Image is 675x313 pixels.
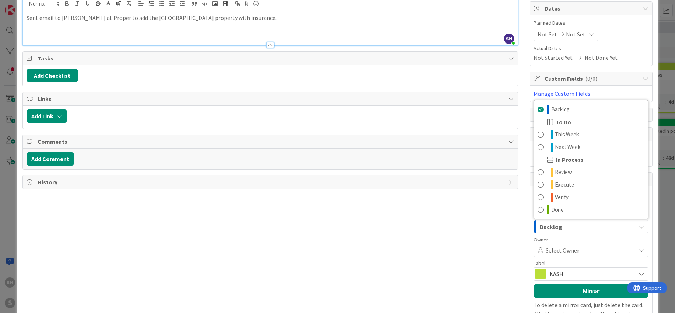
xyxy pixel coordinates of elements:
span: Column [534,213,550,219]
span: Execute [555,180,574,189]
span: Backlog [540,222,562,232]
span: Custom Fields [545,74,639,83]
span: Not Done Yet [584,53,618,62]
span: KH [504,34,514,44]
span: Done [551,205,564,214]
span: Dates [545,4,639,13]
a: Verify [534,191,648,204]
span: To Do [556,118,571,126]
button: Add Link [27,109,67,123]
span: Support [15,1,34,10]
span: Actual Dates [534,45,648,52]
span: ( 0/0 ) [585,75,597,82]
a: Manage Custom Fields [534,90,590,97]
span: Owner [534,237,548,242]
span: KASH [549,269,632,279]
span: Not Set [566,30,586,39]
span: Comments [38,137,505,146]
span: Review [555,168,572,177]
span: In Process [556,155,584,164]
div: Backlog [534,100,648,219]
p: Sent email to [PERSON_NAME] at Proper to add the [GEOGRAPHIC_DATA] property with insurance. [27,14,514,22]
a: This Week [534,128,648,141]
span: Backlog [551,105,570,114]
span: Label [534,261,545,266]
a: Done [534,204,648,216]
button: Mirror [534,284,648,298]
span: Planned Dates [534,19,648,27]
a: Review [534,166,648,178]
span: Select Owner [546,246,579,255]
span: History [38,178,505,187]
span: Tasks [38,54,505,63]
button: Add Comment [27,152,74,166]
button: Add Checklist [27,69,78,82]
a: Execute [534,178,648,191]
a: Next Week [534,141,648,153]
span: Verify [555,193,569,202]
button: Backlog [534,220,648,233]
a: Backlog [534,103,648,116]
span: This Week [555,130,579,139]
span: Links [38,94,505,103]
span: Not Set [538,30,557,39]
span: Next Week [555,143,580,152]
span: Not Started Yet [534,53,573,62]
